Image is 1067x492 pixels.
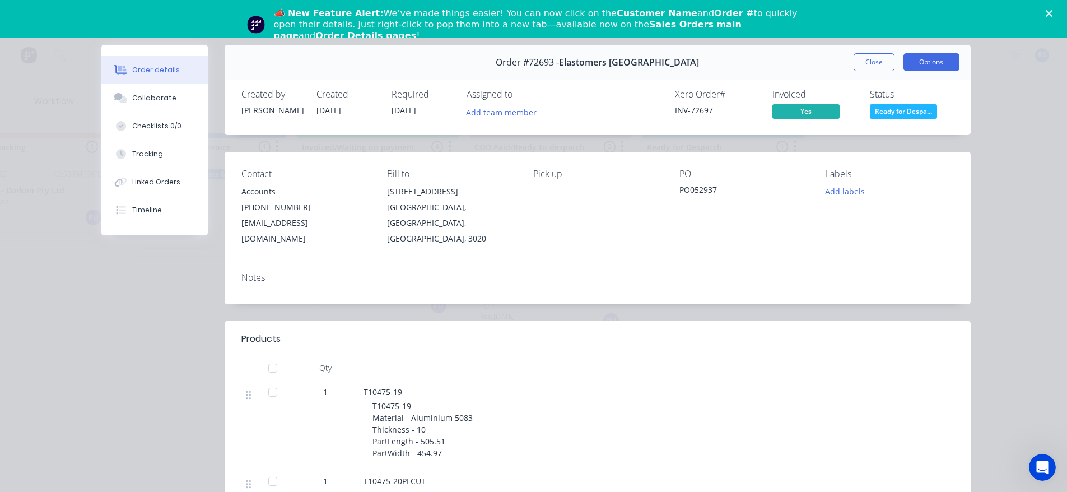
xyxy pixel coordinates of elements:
b: Order Details pages [315,30,416,41]
div: PO052937 [679,184,808,199]
button: Add labels [819,184,871,199]
span: [DATE] [316,105,341,115]
b: Order # [714,8,754,18]
div: Qty [292,357,359,379]
b: 📣 New Feature Alert: [274,8,384,18]
div: [PHONE_NUMBER] [241,199,370,215]
button: Linked Orders [101,168,208,196]
b: Sales Orders main page [274,19,742,41]
div: Accounts[PHONE_NUMBER][EMAIL_ADDRESS][DOMAIN_NAME] [241,184,370,247]
div: Xero Order # [675,89,759,100]
span: T10475-19 Material - Aluminium 5083 Thickness - 10 PartLength - 505.51 PartWidth - 454.97 [372,401,475,458]
div: Linked Orders [132,177,180,187]
button: Checklists 0/0 [101,112,208,140]
div: Contact [241,169,370,179]
button: Collaborate [101,84,208,112]
div: [GEOGRAPHIC_DATA], [GEOGRAPHIC_DATA], [GEOGRAPHIC_DATA], 3020 [387,199,515,247]
button: Add team member [467,104,543,119]
button: Ready for Despa... [870,104,937,121]
div: Close [1046,10,1057,17]
div: [PERSON_NAME] [241,104,303,116]
div: Timeline [132,205,162,215]
div: INV-72697 [675,104,759,116]
div: Labels [826,169,954,179]
div: Products [241,332,281,346]
div: Checklists 0/0 [132,121,181,131]
span: Order #72693 - [496,57,559,68]
div: [EMAIL_ADDRESS][DOMAIN_NAME] [241,215,370,247]
button: Add team member [460,104,542,119]
div: Tracking [132,149,163,159]
div: We’ve made things easier! You can now click on the and to quickly open their details. Just right-... [274,8,803,41]
button: Order details [101,56,208,84]
div: Bill to [387,169,515,179]
div: Created by [241,89,303,100]
button: Options [903,53,959,71]
button: Timeline [101,196,208,224]
span: T10475-20PLCUT [364,476,426,486]
iframe: Intercom live chat [1029,454,1056,481]
span: Elastomers [GEOGRAPHIC_DATA] [559,57,699,68]
span: Ready for Despa... [870,104,937,118]
div: PO [679,169,808,179]
div: Invoiced [772,89,856,100]
div: Notes [241,272,954,283]
div: Required [392,89,453,100]
img: Profile image for Team [247,16,265,34]
div: Created [316,89,378,100]
span: 1 [323,386,328,398]
b: Customer Name [617,8,697,18]
div: Pick up [533,169,661,179]
span: Yes [772,104,840,118]
div: Accounts [241,184,370,199]
span: 1 [323,475,328,487]
div: [STREET_ADDRESS] [387,184,515,199]
button: Tracking [101,140,208,168]
div: Order details [132,65,180,75]
div: Assigned to [467,89,579,100]
span: [DATE] [392,105,416,115]
span: T10475-19 [364,387,402,397]
div: [STREET_ADDRESS][GEOGRAPHIC_DATA], [GEOGRAPHIC_DATA], [GEOGRAPHIC_DATA], 3020 [387,184,515,247]
div: Status [870,89,954,100]
button: Close [854,53,894,71]
div: Collaborate [132,93,176,103]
